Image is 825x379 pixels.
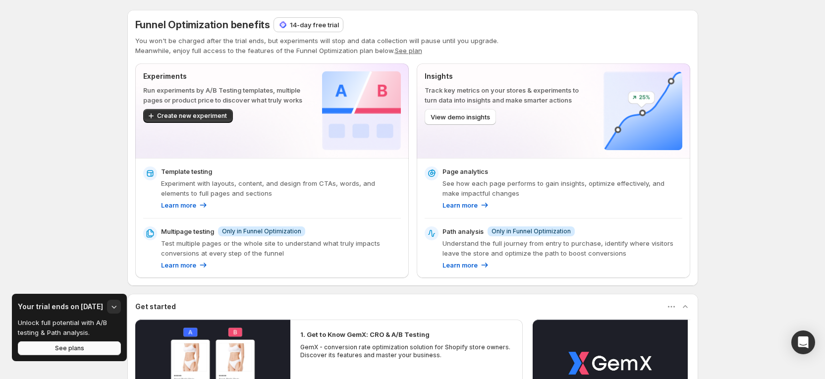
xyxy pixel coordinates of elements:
p: Path analysis [442,226,484,236]
span: Funnel Optimization benefits [135,19,270,31]
p: Learn more [442,200,478,210]
p: Learn more [161,260,196,270]
p: Experiment with layouts, content, and design from CTAs, words, and elements to full pages and sec... [161,178,401,198]
button: View demo insights [425,109,496,125]
a: Learn more [161,200,208,210]
p: 14-day free trial [290,20,339,30]
button: See plan [395,47,422,54]
p: Multipage testing [161,226,214,236]
h3: Your trial ends on [DATE] [18,302,103,312]
p: Unlock full potential with A/B testing & Path analysis. [18,318,114,337]
button: See plans [18,341,121,355]
p: Track key metrics on your stores & experiments to turn data into insights and make smarter actions [425,85,588,105]
p: Understand the full journey from entry to purchase, identify where visitors leave the store and o... [442,238,682,258]
div: Open Intercom Messenger [791,330,815,354]
span: View demo insights [431,112,490,122]
a: Learn more [442,200,490,210]
img: 14-day free trial [278,20,288,30]
button: Create new experiment [143,109,233,123]
p: Experiments [143,71,306,81]
p: Learn more [161,200,196,210]
h3: Get started [135,302,176,312]
p: Insights [425,71,588,81]
p: Learn more [442,260,478,270]
span: See plans [55,344,84,352]
span: Create new experiment [157,112,227,120]
img: Experiments [322,71,401,150]
p: Page analytics [442,166,488,176]
p: GemX - conversion rate optimization solution for Shopify store owners. Discover its features and ... [300,343,513,359]
span: Only in Funnel Optimization [222,227,301,235]
p: Template testing [161,166,212,176]
p: You won't be charged after the trial ends, but experiments will stop and data collection will pau... [135,36,690,46]
p: Meanwhile, enjoy full access to the features of the Funnel Optimization plan below. [135,46,690,55]
h2: 1. Get to Know GemX: CRO & A/B Testing [300,329,430,339]
a: Learn more [161,260,208,270]
p: See how each page performs to gain insights, optimize effectively, and make impactful changes [442,178,682,198]
a: Learn more [442,260,490,270]
p: Test multiple pages or the whole site to understand what truly impacts conversions at every step ... [161,238,401,258]
span: Only in Funnel Optimization [492,227,571,235]
p: Run experiments by A/B Testing templates, multiple pages or product price to discover what truly ... [143,85,306,105]
img: Insights [604,71,682,150]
